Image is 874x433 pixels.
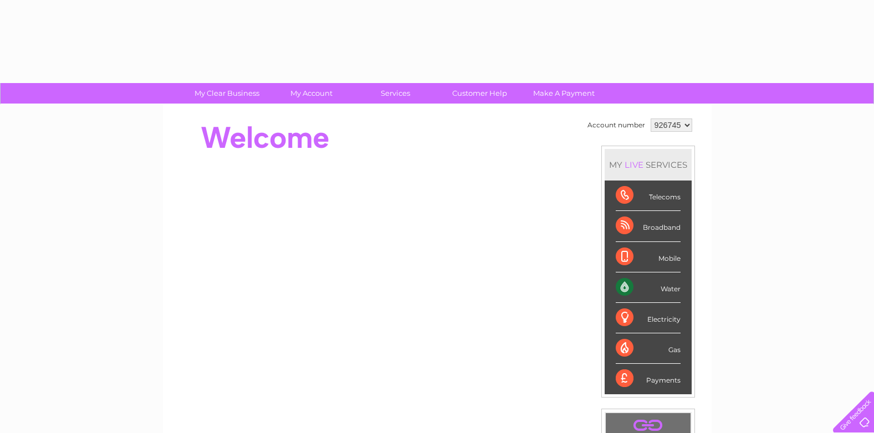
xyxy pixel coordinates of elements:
div: Water [616,272,681,303]
a: My Clear Business [181,83,273,104]
div: Gas [616,333,681,364]
a: Customer Help [434,83,525,104]
div: Telecoms [616,181,681,211]
a: My Account [265,83,357,104]
a: Services [350,83,441,104]
div: MY SERVICES [605,149,692,181]
div: Electricity [616,303,681,333]
div: Broadband [616,211,681,241]
td: Account number [585,116,648,135]
a: Make A Payment [518,83,610,104]
div: Payments [616,364,681,394]
div: Mobile [616,242,681,272]
div: LIVE [622,159,646,170]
